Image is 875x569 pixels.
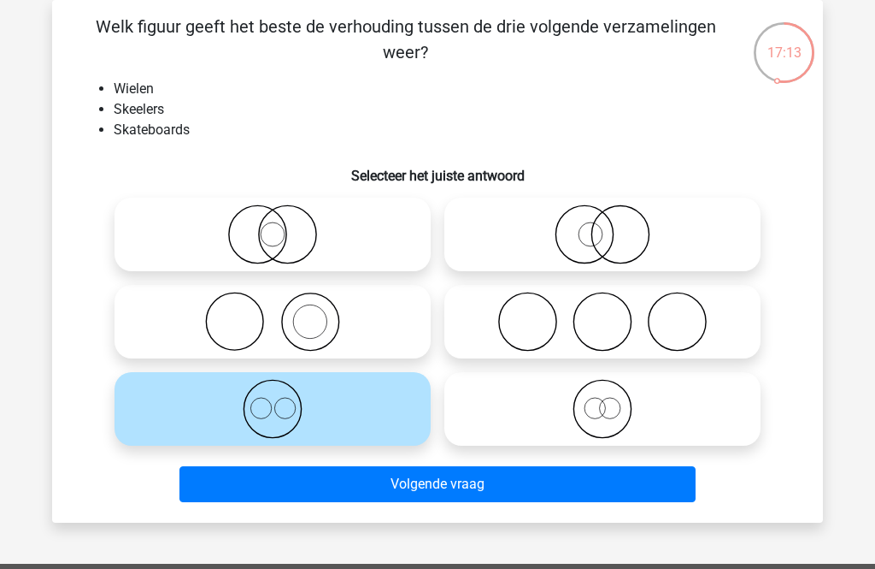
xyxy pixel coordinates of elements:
[114,99,796,120] li: Skeelers
[752,21,816,63] div: 17:13
[79,154,796,184] h6: Selecteer het juiste antwoord
[179,466,696,502] button: Volgende vraag
[79,14,731,65] p: Welk figuur geeft het beste de verhouding tussen de drie volgende verzamelingen weer?
[114,79,796,99] li: Wielen
[114,120,796,140] li: Skateboards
